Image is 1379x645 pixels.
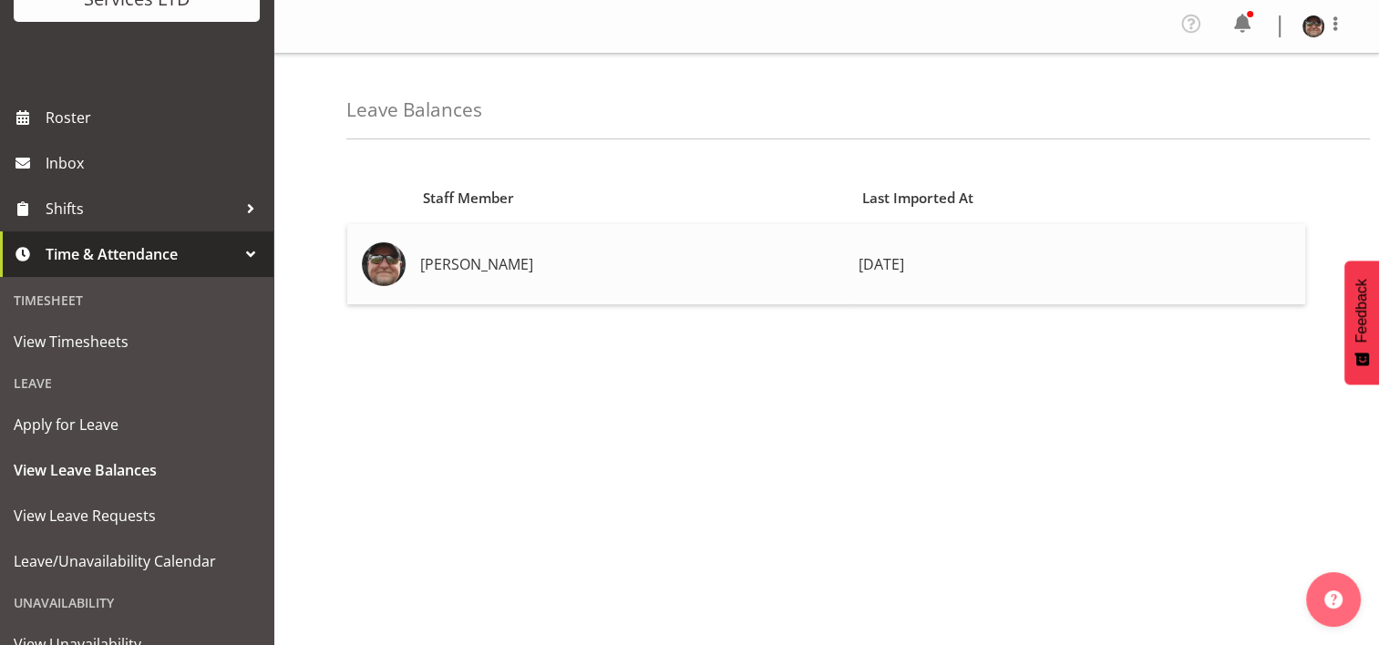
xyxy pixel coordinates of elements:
a: View Timesheets [5,319,269,364]
div: Staff Member [423,188,841,209]
span: [DATE] [859,254,904,274]
span: View Timesheets [14,328,260,355]
div: Unavailability [5,584,269,621]
span: Inbox [46,149,264,177]
a: Leave/Unavailability Calendar [5,538,269,584]
div: Leave [5,364,269,402]
div: Timesheet [5,282,269,319]
a: Apply for Leave [5,402,269,447]
img: rick-ankersae3846da6c6acb3f3203d7ce06c7e011.png [1302,15,1324,37]
button: Feedback - Show survey [1344,261,1379,384]
span: View Leave Balances [14,456,260,484]
span: Apply for Leave [14,411,260,438]
h4: Leave Balances [346,99,482,120]
a: View Leave Requests [5,493,269,538]
span: Feedback [1353,279,1370,343]
div: Last Imported At [862,188,1295,209]
span: Leave/Unavailability Calendar [14,548,260,575]
span: Roster [46,104,264,131]
span: Time & Attendance [46,241,237,268]
span: View Leave Requests [14,502,260,529]
img: rick-ankersae3846da6c6acb3f3203d7ce06c7e011.png [362,242,406,286]
td: [PERSON_NAME] [413,224,851,304]
a: View Leave Balances [5,447,269,493]
span: Shifts [46,195,237,222]
img: help-xxl-2.png [1324,590,1343,609]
